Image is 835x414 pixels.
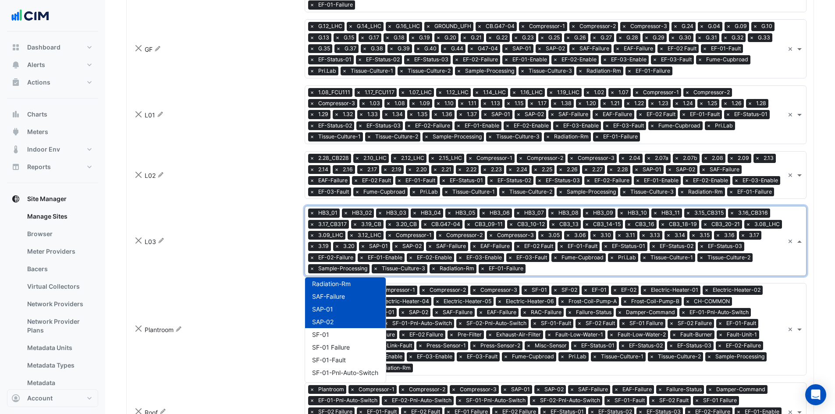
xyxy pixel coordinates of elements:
[551,55,559,64] span: ×
[407,110,415,119] span: ×
[316,67,338,75] span: Pri.Lab
[512,121,551,130] span: EF-02-Enable
[547,88,555,97] span: ×
[468,44,476,53] span: ×
[312,382,330,389] span: SF-02
[342,44,359,53] span: G.37
[364,55,402,64] span: EF-Status-02
[455,67,463,75] span: ×
[510,88,518,97] span: ×
[512,33,520,42] span: ×
[27,163,51,171] span: Reports
[590,33,598,42] span: ×
[432,110,440,119] span: ×
[657,44,665,53] span: ×
[709,44,743,53] span: EF-01-Fault
[382,110,390,119] span: ×
[305,277,386,383] ng-dropdown-panel: Options list
[362,88,397,97] span: 1.17_FCU117
[624,33,640,42] span: G.28
[598,33,614,42] span: G.27
[648,99,656,108] span: ×
[520,33,536,42] span: G.23
[308,121,316,130] span: ×
[365,110,380,119] span: 1.33
[316,44,332,53] span: G.35
[386,22,394,31] span: ×
[405,121,413,130] span: ×
[502,55,510,64] span: ×
[584,88,592,97] span: ×
[175,325,182,333] fa-icon: Rename
[546,33,562,42] span: G.25
[616,88,631,97] span: 1.07
[442,33,458,42] span: G.20
[706,22,722,31] span: G.04
[27,43,60,52] span: Dashboard
[308,110,316,119] span: ×
[476,44,500,53] span: G47-04
[347,22,355,31] span: ×
[391,33,407,42] span: G.18
[404,55,412,64] span: ×
[312,293,345,300] span: SAF-Failure
[11,43,20,52] app-icon: Dashboard
[522,110,546,119] span: SAP-02
[489,110,512,119] span: SAP-01
[622,44,655,53] span: EAF-Failure
[11,127,20,136] app-icon: Meters
[316,99,357,108] span: Compressor-3
[536,99,549,108] span: 1.17
[526,67,574,75] span: Tissue-Culture-3
[308,55,316,64] span: ×
[788,237,795,246] span: Clear
[134,170,143,179] button: Close
[577,44,611,53] span: SAF-Failure
[624,99,632,108] span: ×
[7,39,98,56] button: Dashboard
[7,74,98,91] button: Actions
[648,121,656,130] span: ×
[705,121,713,130] span: ×
[312,305,333,313] span: SAP-01
[395,44,412,53] span: G.39
[632,99,646,108] span: 1.22
[312,318,334,326] span: SAP-02
[308,88,316,97] span: ×
[157,171,164,178] fa-icon: Rename
[461,55,500,64] span: EF-02-Failure
[154,45,161,52] fa-icon: Rename
[628,22,669,31] span: Compressor-3
[312,356,346,364] span: SF-01-Fault
[348,67,395,75] span: Tissue-Culture-1
[680,110,688,119] span: ×
[11,195,20,203] app-icon: Site Manager
[650,33,667,42] span: G.29
[713,121,735,130] span: Pri.Lab
[157,110,163,118] fa-icon: Rename
[417,99,432,108] span: 1.09
[423,132,430,141] span: ×
[701,44,709,53] span: ×
[390,110,405,119] span: 1.34
[469,33,484,42] span: G.21
[27,60,45,69] span: Alerts
[27,145,60,154] span: Indoor Env
[27,110,47,119] span: Charts
[504,121,512,130] span: ×
[20,357,98,374] a: Metadata Types
[679,22,696,31] span: G.24
[805,384,826,405] div: Open Intercom Messenger
[20,295,98,313] a: Network Providers
[644,110,678,119] span: EF-02 Fault
[398,67,405,75] span: ×
[704,55,750,64] span: Fume-Cupbroad
[697,99,705,108] span: ×
[609,55,649,64] span: EF-03-Enable
[633,67,672,75] span: EF-01-Failure
[512,99,526,108] span: 1.15
[494,132,542,141] span: Tissue-Culture-3
[384,33,391,42] span: ×
[365,132,373,141] span: ×
[641,88,681,97] span: Compressor-1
